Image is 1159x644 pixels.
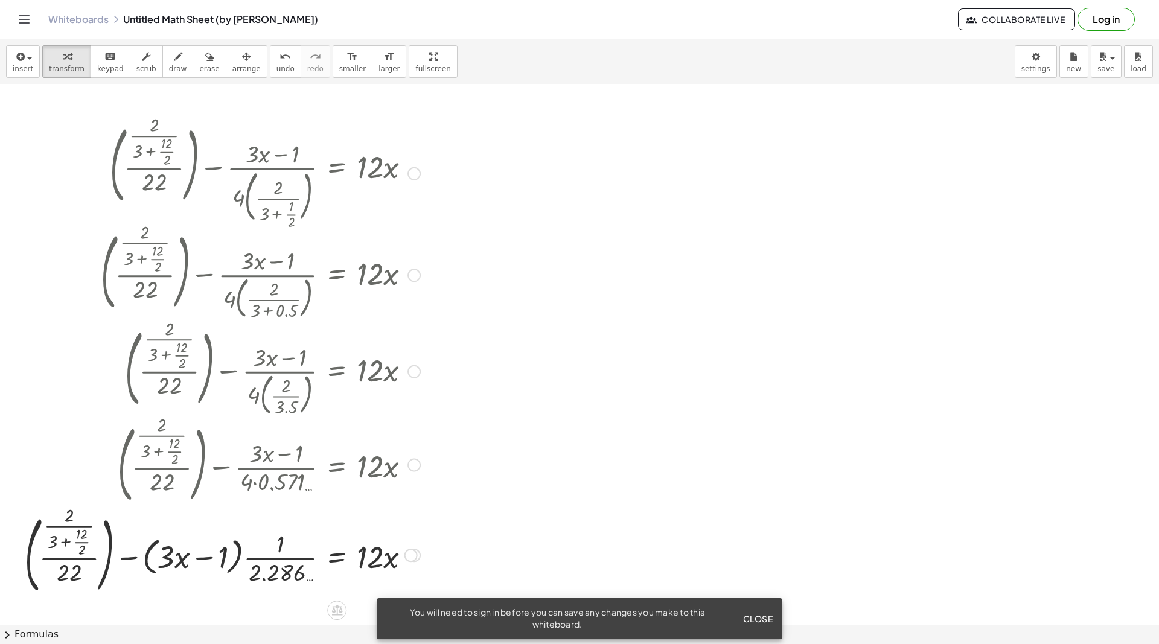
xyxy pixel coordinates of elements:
[1021,65,1050,73] span: settings
[13,65,33,73] span: insert
[91,45,130,78] button: keyboardkeypad
[48,13,109,25] a: Whiteboards
[136,65,156,73] span: scrub
[386,607,728,631] div: You will need to sign in before you can save any changes you make to this whiteboard.
[1066,65,1081,73] span: new
[270,45,301,78] button: undoundo
[339,65,366,73] span: smaller
[226,45,267,78] button: arrange
[42,45,91,78] button: transform
[1097,65,1114,73] span: save
[14,10,34,29] button: Toggle navigation
[738,608,777,630] button: Close
[232,65,261,73] span: arrange
[1059,45,1088,78] button: new
[193,45,226,78] button: erase
[162,45,194,78] button: draw
[104,49,116,64] i: keyboard
[310,49,321,64] i: redo
[968,14,1065,25] span: Collaborate Live
[378,65,400,73] span: larger
[1078,8,1135,31] button: Log in
[415,65,450,73] span: fullscreen
[276,65,295,73] span: undo
[97,65,124,73] span: keypad
[6,45,40,78] button: insert
[409,45,457,78] button: fullscreen
[49,65,85,73] span: transform
[301,45,330,78] button: redoredo
[1131,65,1146,73] span: load
[199,65,219,73] span: erase
[742,613,773,624] span: Close
[383,49,395,64] i: format_size
[1091,45,1122,78] button: save
[169,65,187,73] span: draw
[1015,45,1057,78] button: settings
[333,45,372,78] button: format_sizesmaller
[327,601,346,620] div: Apply the same math to both sides of the equation
[307,65,324,73] span: redo
[958,8,1075,30] button: Collaborate Live
[1124,45,1153,78] button: load
[279,49,291,64] i: undo
[372,45,406,78] button: format_sizelarger
[130,45,163,78] button: scrub
[346,49,358,64] i: format_size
